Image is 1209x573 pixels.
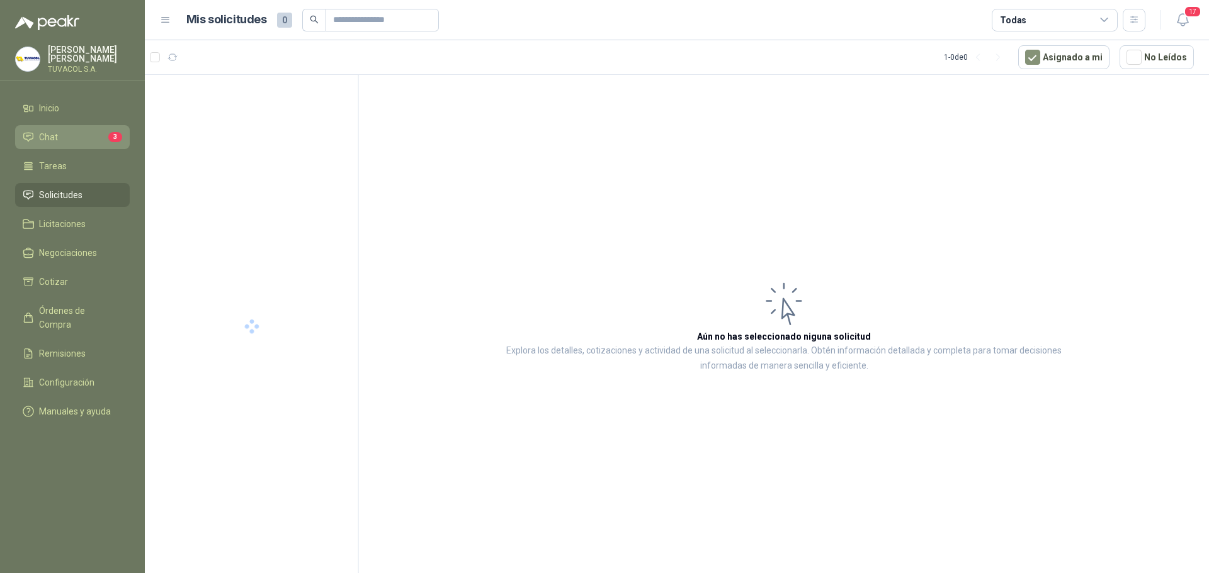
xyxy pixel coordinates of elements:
[15,183,130,207] a: Solicitudes
[108,132,122,142] span: 3
[944,47,1008,67] div: 1 - 0 de 0
[39,130,58,144] span: Chat
[15,399,130,423] a: Manuales y ayuda
[15,342,130,365] a: Remisiones
[277,13,292,28] span: 0
[1018,45,1110,69] button: Asignado a mi
[15,212,130,236] a: Licitaciones
[39,376,94,389] span: Configuración
[1000,13,1026,27] div: Todas
[697,330,871,343] h3: Aún no has seleccionado niguna solicitud
[48,45,130,63] p: [PERSON_NAME] [PERSON_NAME]
[15,241,130,265] a: Negociaciones
[39,101,59,115] span: Inicio
[15,270,130,294] a: Cotizar
[39,275,68,289] span: Cotizar
[39,304,118,331] span: Órdenes de Compra
[1184,6,1201,18] span: 17
[15,370,130,394] a: Configuración
[15,96,130,120] a: Inicio
[15,299,130,337] a: Órdenes de Compra
[39,188,82,202] span: Solicitudes
[186,11,267,29] h1: Mis solicitudes
[39,246,97,260] span: Negociaciones
[39,217,86,231] span: Licitaciones
[48,65,130,73] p: TUVACOL S.A.
[310,15,319,24] span: search
[16,47,40,71] img: Company Logo
[485,343,1083,374] p: Explora los detalles, cotizaciones y actividad de una solicitud al seleccionarla. Obtén informaci...
[39,347,86,360] span: Remisiones
[15,154,130,178] a: Tareas
[15,15,79,30] img: Logo peakr
[39,159,67,173] span: Tareas
[39,404,111,418] span: Manuales y ayuda
[15,125,130,149] a: Chat3
[1171,9,1194,31] button: 17
[1120,45,1194,69] button: No Leídos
